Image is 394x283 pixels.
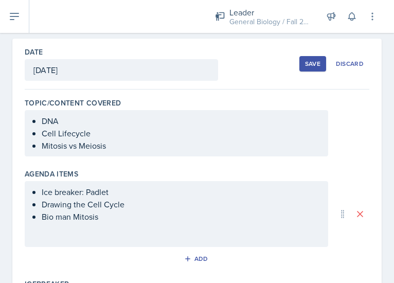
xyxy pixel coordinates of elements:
[42,115,319,127] p: DNA
[330,56,369,72] button: Discard
[229,16,312,27] div: General Biology / Fall 2025
[25,169,78,179] label: Agenda items
[305,60,320,68] div: Save
[42,139,319,152] p: Mitosis vs Meiosis
[229,6,312,19] div: Leader
[42,186,319,198] p: Ice breaker: Padlet
[336,60,364,68] div: Discard
[42,210,319,223] p: Bio man Mitosis
[25,98,121,108] label: Topic/Content Covered
[181,251,214,267] button: Add
[25,47,43,57] label: Date
[42,198,319,210] p: Drawing the Cell Cycle
[186,255,208,263] div: Add
[299,56,326,72] button: Save
[42,127,319,139] p: Cell Lifecycle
